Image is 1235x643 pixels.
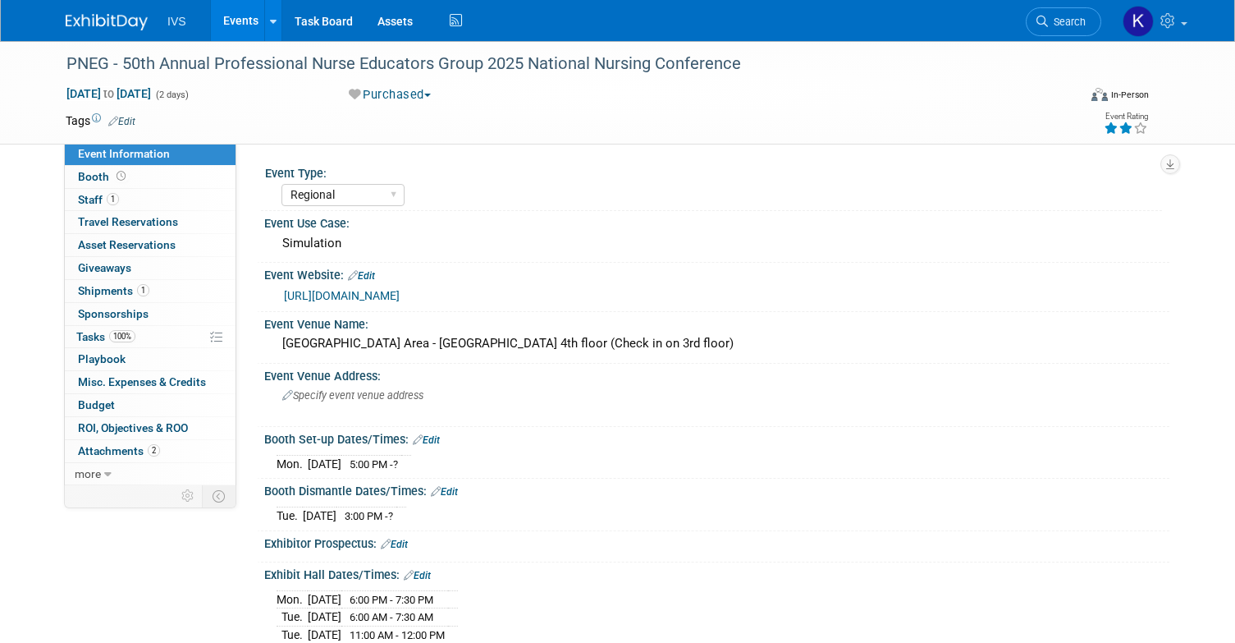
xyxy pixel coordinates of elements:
[989,85,1149,110] div: Event Format
[107,193,119,205] span: 1
[203,485,236,507] td: Toggle Event Tabs
[277,590,308,609] td: Mon.
[78,261,131,274] span: Giveaways
[109,330,135,342] span: 100%
[350,594,433,606] span: 6:00 PM - 7:30 PM
[1123,6,1154,37] img: Karl Fauerbach
[65,189,236,211] a: Staff1
[277,331,1157,356] div: [GEOGRAPHIC_DATA] Area - [GEOGRAPHIC_DATA] 4th floor (Check in on 3rd floor)
[65,234,236,256] a: Asset Reservations
[65,440,236,462] a: Attachments2
[277,507,303,524] td: Tue.
[66,86,152,101] span: [DATE] [DATE]
[61,49,1057,79] div: PNEG - 50th Annual Professional Nurse Educators Group 2025 National Nursing Conference
[388,510,393,522] span: ?
[350,458,398,471] span: 5:00 PM -
[101,87,117,100] span: to
[78,307,149,320] span: Sponsorships
[174,485,203,507] td: Personalize Event Tab Strip
[277,609,308,627] td: Tue.
[65,394,236,416] a: Budget
[137,284,149,296] span: 1
[308,590,341,609] td: [DATE]
[66,113,135,129] td: Tags
[65,303,236,325] a: Sponsorships
[78,238,176,251] span: Asset Reservations
[78,398,115,411] span: Budget
[350,629,445,641] span: 11:00 AM - 12:00 PM
[78,147,170,160] span: Event Information
[308,455,341,472] td: [DATE]
[1048,16,1086,28] span: Search
[264,427,1169,448] div: Booth Set-up Dates/Times:
[65,371,236,393] a: Misc. Expenses & Credits
[264,263,1169,284] div: Event Website:
[65,257,236,279] a: Giveaways
[308,609,341,627] td: [DATE]
[284,289,400,302] a: [URL][DOMAIN_NAME]
[65,463,236,485] a: more
[1104,113,1148,121] div: Event Rating
[264,531,1169,553] div: Exhibitor Prospectus:
[264,479,1169,500] div: Booth Dismantle Dates/Times:
[78,215,178,228] span: Travel Reservations
[113,170,129,182] span: Booth not reserved yet
[413,434,440,446] a: Edit
[345,510,393,522] span: 3:00 PM -
[108,116,135,127] a: Edit
[264,312,1169,333] div: Event Venue Name:
[1110,89,1149,101] div: In-Person
[264,364,1169,384] div: Event Venue Address:
[404,570,431,581] a: Edit
[78,375,206,388] span: Misc. Expenses & Credits
[78,352,126,365] span: Playbook
[78,170,129,183] span: Booth
[350,611,433,623] span: 6:00 AM - 7:30 AM
[65,280,236,302] a: Shipments1
[65,348,236,370] a: Playbook
[1091,88,1108,101] img: Format-Inperson.png
[65,166,236,188] a: Booth
[78,284,149,297] span: Shipments
[265,161,1162,181] div: Event Type:
[303,507,336,524] td: [DATE]
[277,231,1157,256] div: Simulation
[78,444,160,457] span: Attachments
[348,270,375,282] a: Edit
[66,14,148,30] img: ExhibitDay
[431,486,458,498] a: Edit
[65,326,236,348] a: Tasks100%
[154,90,189,100] span: (2 days)
[381,539,408,550] a: Edit
[65,417,236,439] a: ROI, Objectives & ROO
[148,444,160,457] span: 2
[264,563,1169,584] div: Exhibit Hall Dates/Times:
[282,389,423,402] span: Specify event venue address
[75,467,101,480] span: more
[65,211,236,233] a: Travel Reservations
[343,86,437,103] button: Purchased
[277,455,308,472] td: Mon.
[167,15,186,28] span: IVS
[65,143,236,165] a: Event Information
[1026,7,1101,36] a: Search
[264,211,1169,232] div: Event Use Case:
[78,421,188,434] span: ROI, Objectives & ROO
[76,330,135,343] span: Tasks
[393,458,398,471] span: ?
[78,193,119,206] span: Staff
